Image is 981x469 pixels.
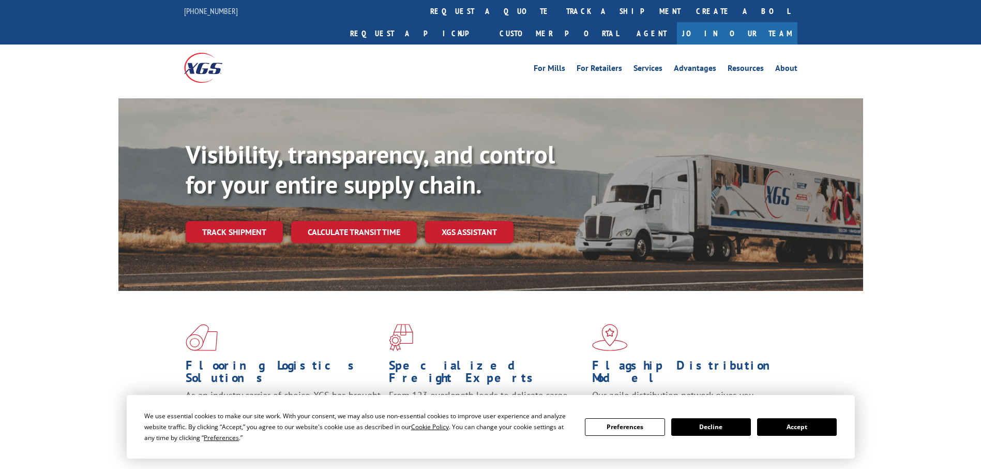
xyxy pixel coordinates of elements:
span: Preferences [204,433,239,442]
button: Preferences [585,418,665,436]
div: Cookie Consent Prompt [127,395,855,459]
button: Decline [671,418,751,436]
a: Track shipment [186,221,283,243]
span: Cookie Policy [411,422,449,431]
a: Agent [626,22,677,45]
h1: Specialized Freight Experts [389,359,584,389]
img: xgs-icon-focused-on-flooring-red [389,324,413,351]
span: As an industry carrier of choice, XGS has brought innovation and dedication to flooring logistics... [186,389,381,426]
a: Advantages [674,64,716,76]
a: Resources [728,64,764,76]
b: Visibility, transparency, and control for your entire supply chain. [186,138,555,200]
span: Our agile distribution network gives you nationwide inventory management on demand. [592,389,782,414]
img: xgs-icon-total-supply-chain-intelligence-red [186,324,218,351]
a: Calculate transit time [291,221,417,243]
a: About [775,64,797,76]
div: We use essential cookies to make our site work. With your consent, we may also use non-essential ... [144,411,572,443]
img: xgs-icon-flagship-distribution-model-red [592,324,628,351]
a: Customer Portal [492,22,626,45]
a: For Retailers [577,64,622,76]
a: For Mills [534,64,565,76]
a: Join Our Team [677,22,797,45]
p: From 123 overlength loads to delicate cargo, our experienced staff knows the best way to move you... [389,389,584,435]
a: Request a pickup [342,22,492,45]
h1: Flagship Distribution Model [592,359,788,389]
a: Services [633,64,662,76]
a: XGS ASSISTANT [425,221,514,243]
a: [PHONE_NUMBER] [184,6,238,16]
button: Accept [757,418,837,436]
h1: Flooring Logistics Solutions [186,359,381,389]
